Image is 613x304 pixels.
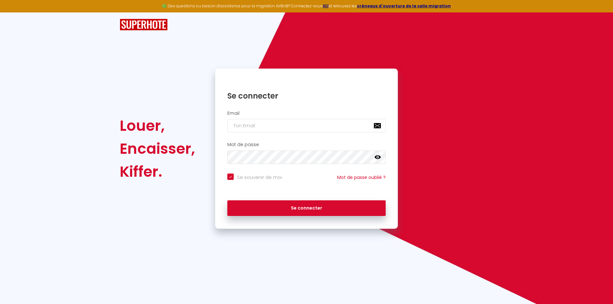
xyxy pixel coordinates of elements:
h2: Email [227,111,386,116]
h2: Mot de passe [227,142,386,147]
input: Ton Email [227,119,386,132]
img: SuperHote logo [120,19,168,31]
a: créneaux d'ouverture de la salle migration [357,3,451,9]
a: Mot de passe oublié ? [337,174,386,181]
h1: Se connecter [227,91,386,101]
div: Louer, [120,114,195,137]
div: Kiffer. [120,160,195,183]
div: Encaisser, [120,137,195,160]
button: Se connecter [227,200,386,216]
a: ICI [323,3,329,9]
